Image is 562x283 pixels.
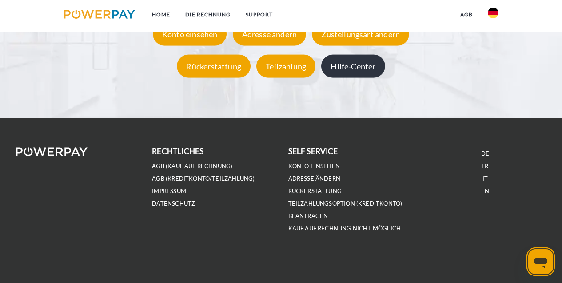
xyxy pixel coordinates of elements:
[144,7,178,23] a: Home
[453,7,480,23] a: agb
[175,61,253,71] a: Rückerstattung
[482,162,488,170] a: FR
[288,200,403,220] a: Teilzahlungsoption (KREDITKONTO) beantragen
[288,162,340,170] a: Konto einsehen
[151,29,229,39] a: Konto einsehen
[288,225,401,232] a: Kauf auf Rechnung nicht möglich
[321,55,385,78] div: Hilfe-Center
[254,61,318,71] a: Teilzahlung
[152,200,195,207] a: DATENSCHUTZ
[256,55,315,78] div: Teilzahlung
[64,10,136,19] img: logo-powerpay.svg
[231,29,309,39] a: Adresse ändern
[233,23,307,46] div: Adresse ändern
[288,187,342,195] a: Rückerstattung
[152,187,186,195] a: IMPRESSUM
[526,247,555,276] iframe: Schaltfläche zum Öffnen des Messaging-Fensters; Konversation läuft
[177,55,251,78] div: Rückerstattung
[481,187,489,195] a: EN
[152,175,255,182] a: AGB (Kreditkonto/Teilzahlung)
[178,7,238,23] a: DIE RECHNUNG
[238,7,280,23] a: SUPPORT
[16,147,88,156] img: logo-powerpay-white.svg
[310,29,411,39] a: Zustellungsart ändern
[288,175,341,182] a: Adresse ändern
[152,146,203,156] b: rechtliches
[488,8,498,18] img: de
[481,150,489,158] a: DE
[482,175,488,182] a: IT
[288,146,338,156] b: self service
[312,23,409,46] div: Zustellungsart ändern
[319,61,387,71] a: Hilfe-Center
[153,23,227,46] div: Konto einsehen
[152,162,232,170] a: AGB (Kauf auf Rechnung)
